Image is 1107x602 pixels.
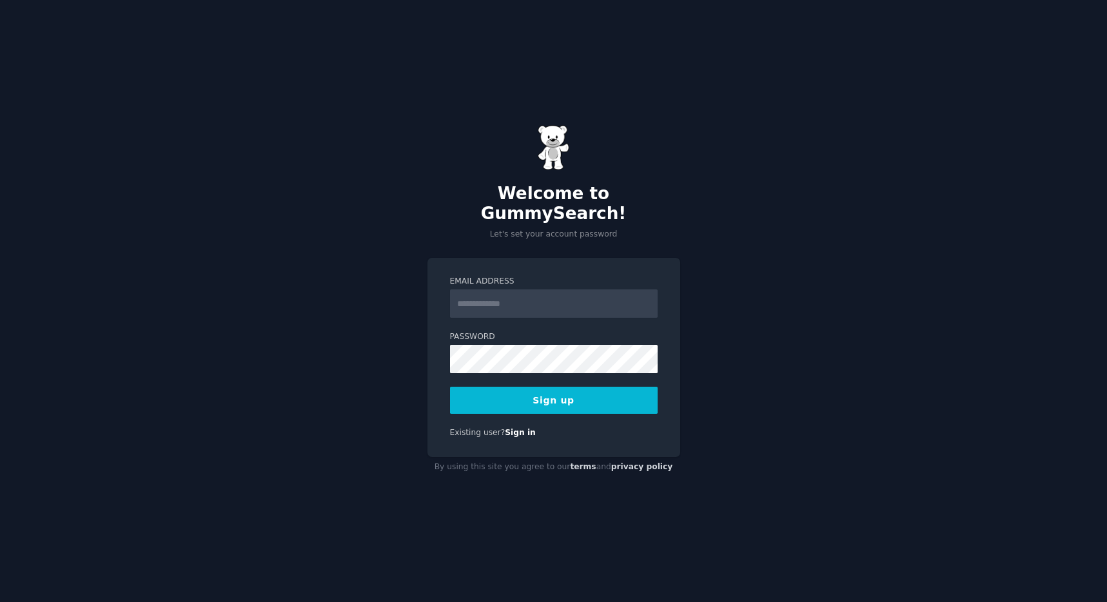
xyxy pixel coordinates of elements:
img: Gummy Bear [538,125,570,170]
h2: Welcome to GummySearch! [427,184,680,224]
a: Sign in [505,428,536,437]
p: Let's set your account password [427,229,680,240]
a: terms [570,462,596,471]
span: Existing user? [450,428,505,437]
label: Password [450,331,658,343]
button: Sign up [450,387,658,414]
div: By using this site you agree to our and [427,457,680,478]
label: Email Address [450,276,658,287]
a: privacy policy [611,462,673,471]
